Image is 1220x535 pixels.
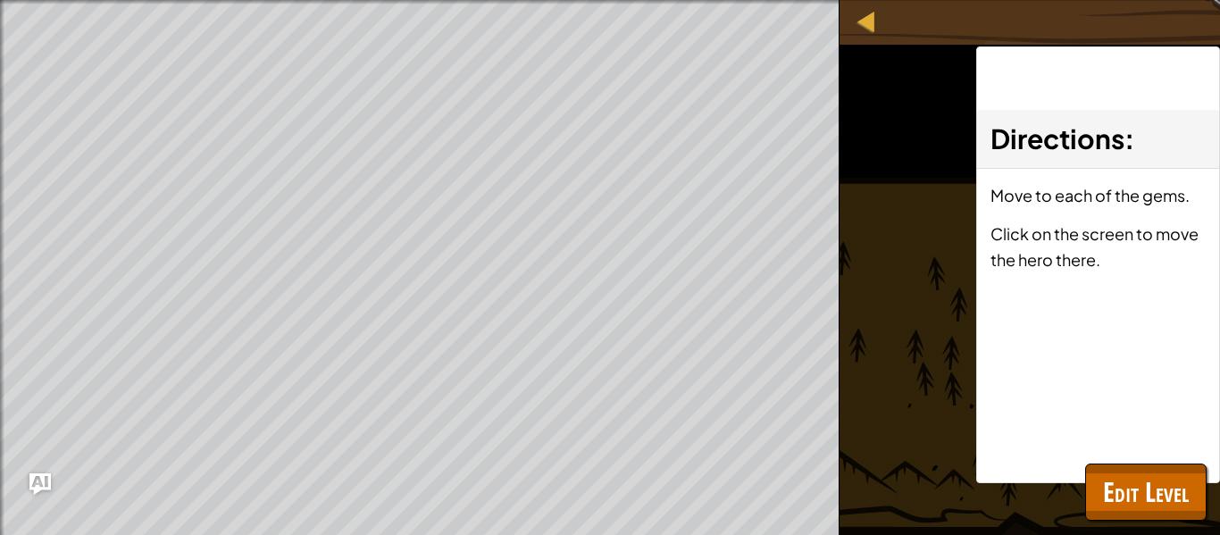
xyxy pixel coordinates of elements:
[990,182,1206,208] p: Move to each of the gems.
[1103,473,1189,510] span: Edit Level
[990,119,1206,159] h3: :
[990,221,1206,272] p: Click on the screen to move the hero there.
[29,473,51,495] button: Ask AI
[1085,464,1207,521] button: Edit Level
[990,121,1124,155] span: Directions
